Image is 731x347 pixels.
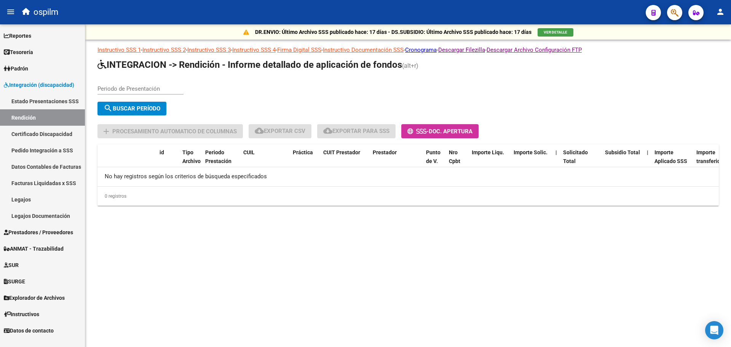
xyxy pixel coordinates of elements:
datatable-header-cell: Importe Aplicado SSS [651,144,693,178]
datatable-header-cell: Tipo Archivo [179,144,202,178]
span: Datos de contacto [4,326,54,335]
span: Procesamiento automatico de columnas [112,128,237,135]
p: - - - - - - - - [97,46,719,54]
span: Instructivos [4,310,39,318]
datatable-header-cell: id [156,144,179,178]
mat-icon: cloud_download [255,126,264,135]
p: DR.ENVIO: Último Archivo SSS publicado hace: 17 días - DS.SUBSIDIO: Último Archivo SSS publicado ... [255,28,531,36]
a: Firma Digital SSS [277,46,321,53]
span: Punto de V. [426,149,441,164]
span: Exportar CSV [255,128,305,134]
button: Buscar Período [97,102,166,115]
span: Prestadores / Proveedores [4,228,73,237]
span: Doc. Apertura [429,128,472,135]
a: Cronograma [405,46,437,53]
datatable-header-cell: CUIL [240,144,290,178]
span: Importe Liqu. [472,149,504,155]
span: Tipo Archivo [182,149,201,164]
span: Explorador de Archivos [4,294,65,302]
span: Prestador [373,149,397,155]
span: | [555,149,557,155]
a: Instructivo Documentación SSS [323,46,404,53]
span: Importe transferido [696,149,723,164]
span: CUIT Prestador [323,149,360,155]
mat-icon: add [102,127,111,136]
datatable-header-cell: Práctica [290,144,320,178]
span: | [647,149,648,155]
mat-icon: cloud_download [323,126,332,135]
span: (alt+r) [402,62,418,69]
span: Tesorería [4,48,33,56]
span: Integración (discapacidad) [4,81,74,89]
datatable-header-cell: Subsidio Total [602,144,644,178]
datatable-header-cell: Nro Cpbt [446,144,469,178]
datatable-header-cell: Punto de V. [423,144,446,178]
span: INTEGRACION -> Rendición - Informe detallado de aplicación de fondos [97,59,402,70]
button: -Doc. Apertura [401,124,479,138]
span: Subsidio Total [605,149,640,155]
a: Instructivo SSS 4 [232,46,276,53]
datatable-header-cell: CUIT Prestador [320,144,370,178]
span: Práctica [293,149,313,155]
datatable-header-cell: Periodo Prestación [202,144,240,178]
button: Exportar para SSS [317,124,396,138]
span: Periodo Prestación [205,149,231,164]
datatable-header-cell: | [552,144,560,178]
span: Padrón [4,64,28,73]
a: Instructivo SSS 2 [142,46,186,53]
div: Open Intercom Messenger [705,321,723,339]
span: Exportar para SSS [323,128,389,134]
datatable-header-cell: Prestador [370,144,423,178]
span: Solicitado Total [563,149,588,164]
span: ANMAT - Trazabilidad [4,245,64,253]
button: Procesamiento automatico de columnas [97,124,243,138]
div: No hay registros según los criterios de búsqueda especificados [97,167,719,186]
a: Descargar Archivo Configuración FTP [487,46,582,53]
div: 0 registros [97,187,719,206]
span: - [407,128,429,135]
mat-icon: search [104,104,113,113]
span: Reportes [4,32,31,40]
datatable-header-cell: Solicitado Total [560,144,602,178]
a: Instructivo SSS 1 [97,46,141,53]
span: SURGE [4,277,25,286]
span: Importe Solic. [514,149,547,155]
span: Buscar Período [104,105,160,112]
span: VER DETALLE [544,30,567,34]
datatable-header-cell: Importe Solic. [511,144,552,178]
button: Exportar CSV [249,124,311,138]
button: VER DETALLE [538,28,573,37]
datatable-header-cell: | [644,144,651,178]
span: Importe Aplicado SSS [654,149,687,164]
span: ospilm [34,4,58,21]
span: SUR [4,261,19,269]
span: Nro Cpbt [449,149,460,164]
mat-icon: menu [6,7,15,16]
mat-icon: person [716,7,725,16]
span: CUIL [243,149,255,155]
span: id [160,149,164,155]
a: Instructivo SSS 3 [187,46,231,53]
datatable-header-cell: Importe Liqu. [469,144,511,178]
a: Descargar Filezilla [438,46,485,53]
